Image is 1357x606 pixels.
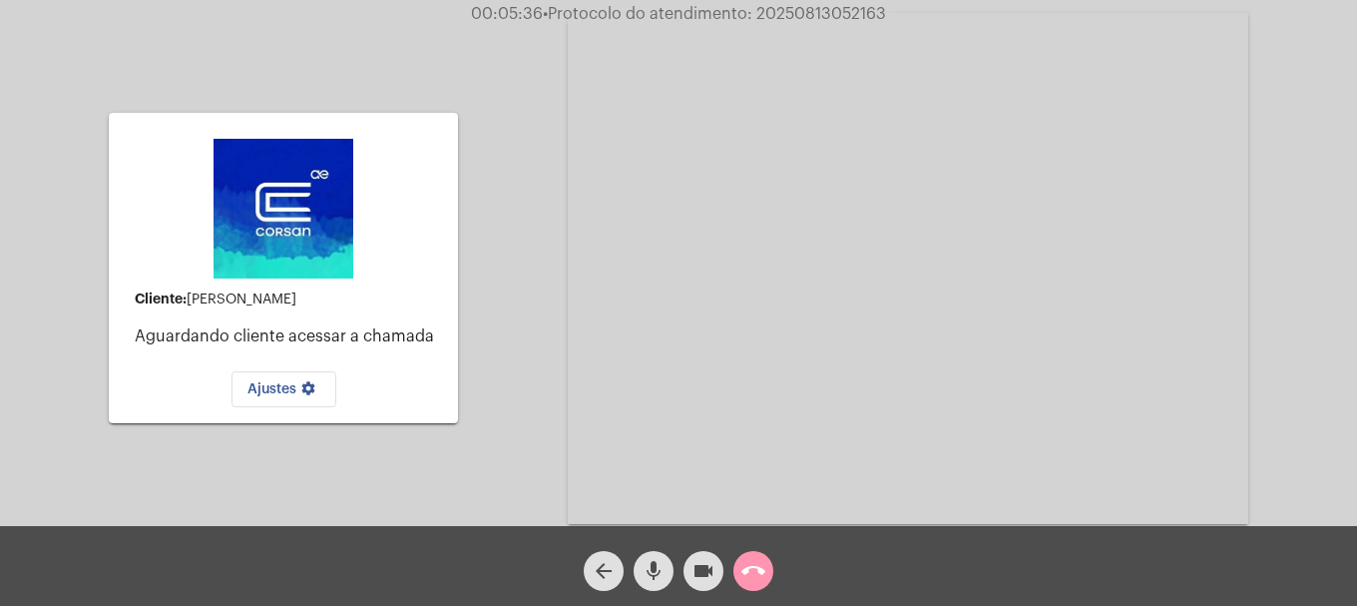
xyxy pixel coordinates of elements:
p: Aguardando cliente acessar a chamada [135,327,442,345]
mat-icon: videocam [691,559,715,583]
mat-icon: settings [296,380,320,404]
mat-icon: arrow_back [592,559,616,583]
span: 00:05:36 [471,6,543,22]
span: Ajustes [247,382,320,396]
strong: Cliente: [135,292,187,305]
mat-icon: mic [642,559,666,583]
button: Ajustes [231,371,336,407]
span: Protocolo do atendimento: 20250813052163 [543,6,886,22]
img: d4669ae0-8c07-2337-4f67-34b0df7f5ae4.jpeg [214,139,353,279]
div: [PERSON_NAME] [135,292,442,307]
mat-icon: call_end [741,559,765,583]
span: • [543,6,548,22]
